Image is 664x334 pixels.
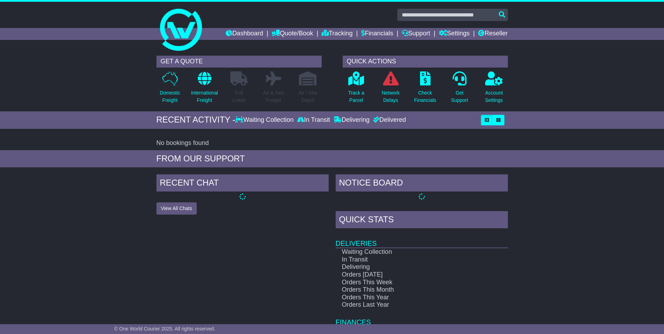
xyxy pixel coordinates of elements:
[156,174,329,193] div: RECENT CHAT
[160,89,180,104] p: Domestic Freight
[336,309,508,327] td: Finances
[114,326,215,332] span: © One World Courier 2025. All rights reserved.
[450,71,468,108] a: GetSupport
[414,71,436,108] a: CheckFinancials
[336,256,483,264] td: In Transit
[226,28,263,40] a: Dashboard
[263,89,284,104] p: Air & Sea Freight
[191,71,218,108] a: InternationalFreight
[336,211,508,230] div: Quick Stats
[295,116,332,124] div: In Transit
[235,116,295,124] div: Waiting Collection
[336,230,508,248] td: Deliveries
[439,28,470,40] a: Settings
[336,174,508,193] div: NOTICE BOARD
[336,263,483,271] td: Delivering
[332,116,371,124] div: Delivering
[272,28,313,40] a: Quote/Book
[156,115,236,125] div: RECENT ACTIVITY -
[478,28,508,40] a: Reseller
[336,279,483,286] td: Orders This Week
[336,301,483,309] td: Orders Last Year
[485,89,503,104] p: Account Settings
[299,89,317,104] p: Air / Sea Depot
[451,89,468,104] p: Get Support
[156,202,197,215] button: View All Chats
[191,89,218,104] p: International Freight
[348,71,365,108] a: Track aParcel
[336,294,483,301] td: Orders This Year
[336,271,483,279] td: Orders [DATE]
[485,71,503,108] a: AccountSettings
[230,89,248,104] p: Full Loads
[381,71,400,108] a: NetworkDelays
[336,286,483,294] td: Orders This Month
[343,56,508,68] div: QUICK ACTIONS
[322,28,352,40] a: Tracking
[402,28,430,40] a: Support
[382,89,399,104] p: Network Delays
[371,116,406,124] div: Delivered
[336,248,483,256] td: Waiting Collection
[156,154,508,164] div: FROM OUR SUPPORT
[156,56,322,68] div: GET A QUOTE
[361,28,393,40] a: Financials
[156,139,508,147] div: No bookings found
[159,71,180,108] a: DomesticFreight
[414,89,436,104] p: Check Financials
[348,89,364,104] p: Track a Parcel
